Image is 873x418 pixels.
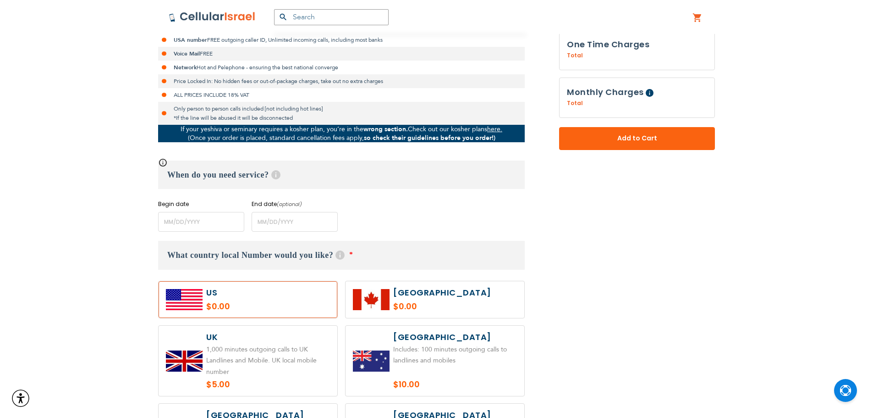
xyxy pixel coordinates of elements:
label: Begin date [158,200,244,208]
li: ALL PRICES INCLUDE 18% VAT [158,88,525,102]
strong: USA number [174,36,207,44]
p: If your yeshiva or seminary requires a kosher plan, you’re in the Check out our kosher plans (Onc... [158,125,525,142]
input: Search [274,9,389,25]
label: End date [252,200,338,208]
span: Total [567,99,583,107]
h3: One Time Charges [567,38,707,51]
input: MM/DD/YYYY [252,212,338,232]
strong: so check their guidelines before you order!) [364,134,495,142]
span: Help [646,89,653,97]
button: Add to Cart [559,127,715,150]
span: Help [271,170,280,179]
strong: Voice Mail [174,50,200,57]
li: Only person to person calls included [not including hot lines] *If the line will be abused it wil... [158,102,525,125]
input: MM/DD/YYYY [158,212,244,232]
span: Add to Cart [589,134,685,144]
strong: Network [174,64,197,71]
span: Help [335,251,345,260]
span: Hot and Pelephone - ensuring the best national converge [197,64,338,71]
span: What country local Number would you like? [167,251,333,260]
i: (optional) [277,201,302,208]
strong: wrong section. [363,125,408,134]
span: Monthly Charges [567,86,644,98]
h3: When do you need service? [158,161,525,189]
span: Total [567,51,583,60]
img: Cellular Israel Logo [169,11,256,22]
a: here. [487,125,502,134]
li: Price Locked In: No hidden fees or out-of-package charges, take out no extra charges [158,74,525,88]
span: FREE outgoing caller ID, Unlimited incoming calls, including most banks [207,36,383,44]
span: FREE [200,50,213,57]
